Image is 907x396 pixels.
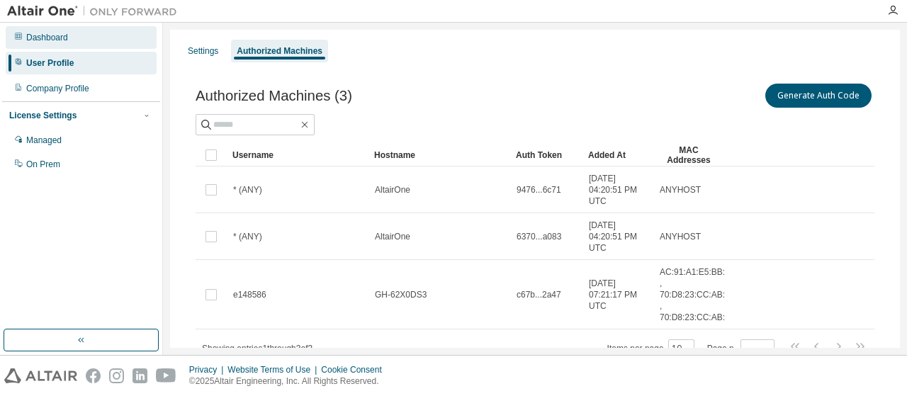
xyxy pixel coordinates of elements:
p: © 2025 Altair Engineering, Inc. All Rights Reserved. [189,375,390,387]
img: facebook.svg [86,368,101,383]
button: 10 [672,343,691,354]
span: Items per page [607,339,694,358]
div: Auth Token [516,144,577,166]
img: youtube.svg [156,368,176,383]
img: instagram.svg [109,368,124,383]
span: e148586 [233,289,266,300]
span: AltairOne [375,184,410,196]
span: AC:91:A1:E5:BB:51 , 70:D8:23:CC:AB:8B , 70:D8:23:CC:AB:87 [660,266,736,323]
div: Managed [26,135,62,146]
span: [DATE] 07:21:17 PM UTC [589,278,647,312]
div: Website Terms of Use [227,364,321,375]
span: c67b...2a47 [517,289,561,300]
div: Privacy [189,364,227,375]
div: Cookie Consent [321,364,390,375]
span: GH-62X0DS3 [375,289,427,300]
span: ANYHOST [660,184,701,196]
img: altair_logo.svg [4,368,77,383]
span: 6370...a083 [517,231,561,242]
span: * (ANY) [233,184,262,196]
div: Added At [588,144,648,166]
div: License Settings [9,110,77,121]
span: 9476...6c71 [517,184,561,196]
button: Generate Auth Code [765,84,872,108]
div: Hostname [374,144,505,166]
span: * (ANY) [233,231,262,242]
span: [DATE] 04:20:51 PM UTC [589,220,647,254]
span: ANYHOST [660,231,701,242]
span: Page n. [707,339,774,358]
img: Altair One [7,4,184,18]
span: AltairOne [375,231,410,242]
div: Settings [188,45,218,57]
div: MAC Addresses [659,144,719,166]
div: Dashboard [26,32,68,43]
div: Company Profile [26,83,89,94]
div: Username [232,144,363,166]
div: On Prem [26,159,60,170]
div: User Profile [26,57,74,69]
span: Authorized Machines (3) [196,88,352,104]
span: [DATE] 04:20:51 PM UTC [589,173,647,207]
div: Authorized Machines [237,45,322,57]
span: Showing entries 1 through 3 of 3 [202,344,312,353]
img: linkedin.svg [133,368,147,383]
